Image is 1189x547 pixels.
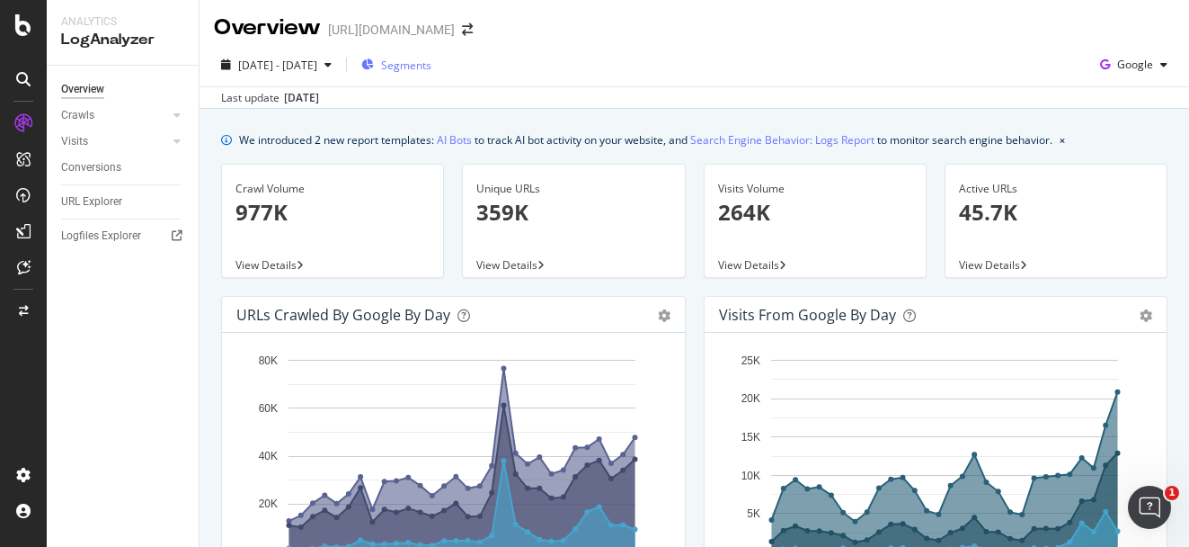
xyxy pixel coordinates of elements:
[214,50,339,79] button: [DATE] - [DATE]
[959,181,1153,197] div: Active URLs
[719,306,896,324] div: Visits from Google by day
[221,130,1167,149] div: info banner
[221,90,319,106] div: Last update
[437,130,472,149] a: AI Bots
[1128,486,1171,529] iframe: Intercom live chat
[741,354,759,367] text: 25K
[741,393,759,406] text: 20K
[1140,309,1152,322] div: gear
[61,132,168,151] a: Visits
[354,50,439,79] button: Segments
[959,197,1153,228] p: 45.7K
[381,58,431,73] span: Segments
[259,450,278,462] text: 40K
[690,130,874,149] a: Search Engine Behavior: Logs Report
[235,197,430,228] p: 977K
[741,470,759,482] text: 10K
[718,257,779,273] span: View Details
[259,354,278,367] text: 80K
[61,106,168,125] a: Crawls
[1055,127,1069,153] button: close banner
[1165,486,1179,500] span: 1
[718,181,912,197] div: Visits Volume
[476,181,670,197] div: Unique URLs
[61,227,141,246] div: Logfiles Explorer
[235,257,297,273] span: View Details
[658,309,670,322] div: gear
[239,130,1052,149] div: We introduced 2 new report templates: to track AI bot activity on your website, and to monitor se...
[214,13,321,43] div: Overview
[61,106,94,125] div: Crawls
[236,306,450,324] div: URLs Crawled by Google by day
[61,80,186,99] a: Overview
[747,507,760,520] text: 5K
[462,23,473,36] div: arrow-right-arrow-left
[476,197,670,228] p: 359K
[1117,57,1153,72] span: Google
[959,257,1020,273] span: View Details
[328,21,455,39] div: [URL][DOMAIN_NAME]
[61,158,121,177] div: Conversions
[259,498,278,511] text: 20K
[718,197,912,228] p: 264K
[259,402,278,415] text: 60K
[61,193,122,211] div: URL Explorer
[284,90,319,106] div: [DATE]
[741,431,759,444] text: 15K
[61,158,186,177] a: Conversions
[476,257,537,273] span: View Details
[1093,50,1175,79] button: Google
[235,181,430,197] div: Crawl Volume
[61,132,88,151] div: Visits
[61,227,186,246] a: Logfiles Explorer
[61,193,186,211] a: URL Explorer
[61,14,184,30] div: Analytics
[61,80,104,99] div: Overview
[61,30,184,50] div: LogAnalyzer
[238,58,317,73] span: [DATE] - [DATE]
